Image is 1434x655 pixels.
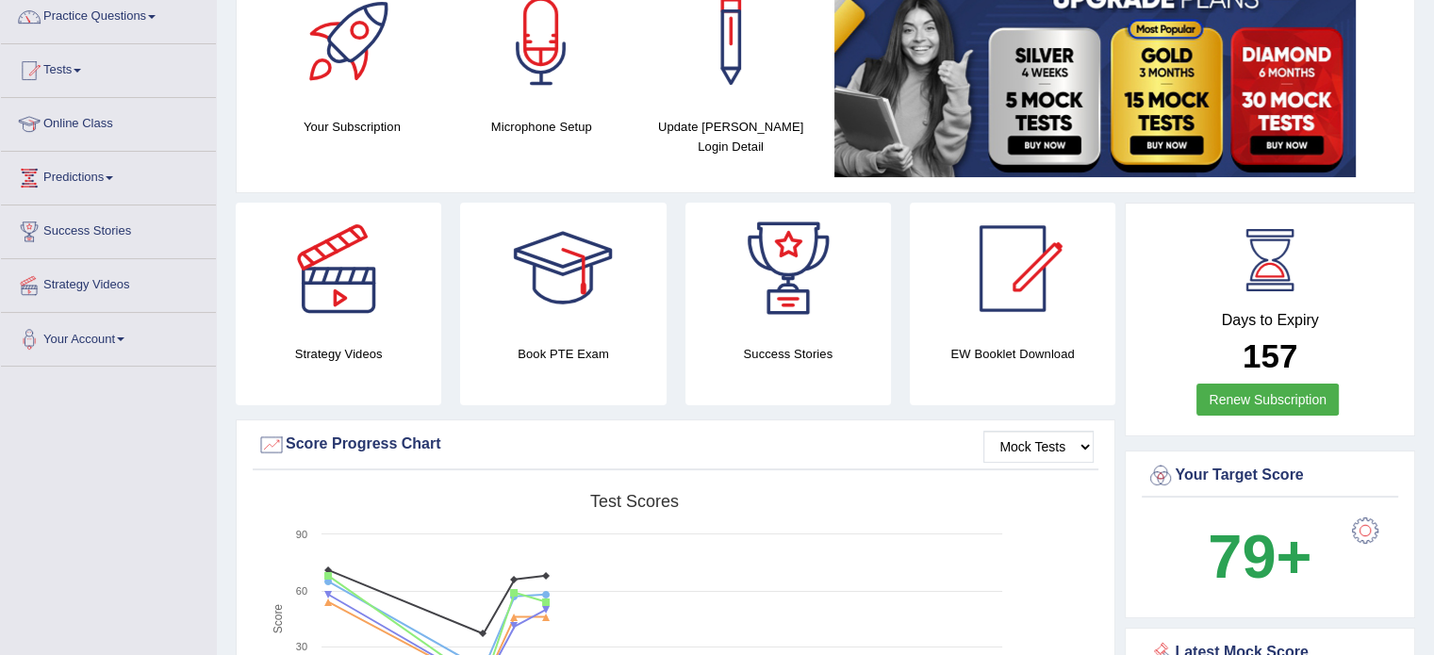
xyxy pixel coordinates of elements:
[1146,312,1393,329] h4: Days to Expiry
[272,604,285,634] tspan: Score
[1208,522,1311,591] b: 79+
[460,344,666,364] h4: Book PTE Exam
[1,205,216,253] a: Success Stories
[456,117,627,137] h4: Microphone Setup
[646,117,816,156] h4: Update [PERSON_NAME] Login Detail
[1,44,216,91] a: Tests
[267,117,437,137] h4: Your Subscription
[910,344,1115,364] h4: EW Booklet Download
[296,641,307,652] text: 30
[1,313,216,360] a: Your Account
[296,585,307,597] text: 60
[1146,462,1393,490] div: Your Target Score
[590,492,679,511] tspan: Test scores
[1,152,216,199] a: Predictions
[1,98,216,145] a: Online Class
[685,344,891,364] h4: Success Stories
[1196,384,1339,416] a: Renew Subscription
[236,344,441,364] h4: Strategy Videos
[296,529,307,540] text: 90
[1243,337,1297,374] b: 157
[1,259,216,306] a: Strategy Videos
[257,431,1094,459] div: Score Progress Chart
